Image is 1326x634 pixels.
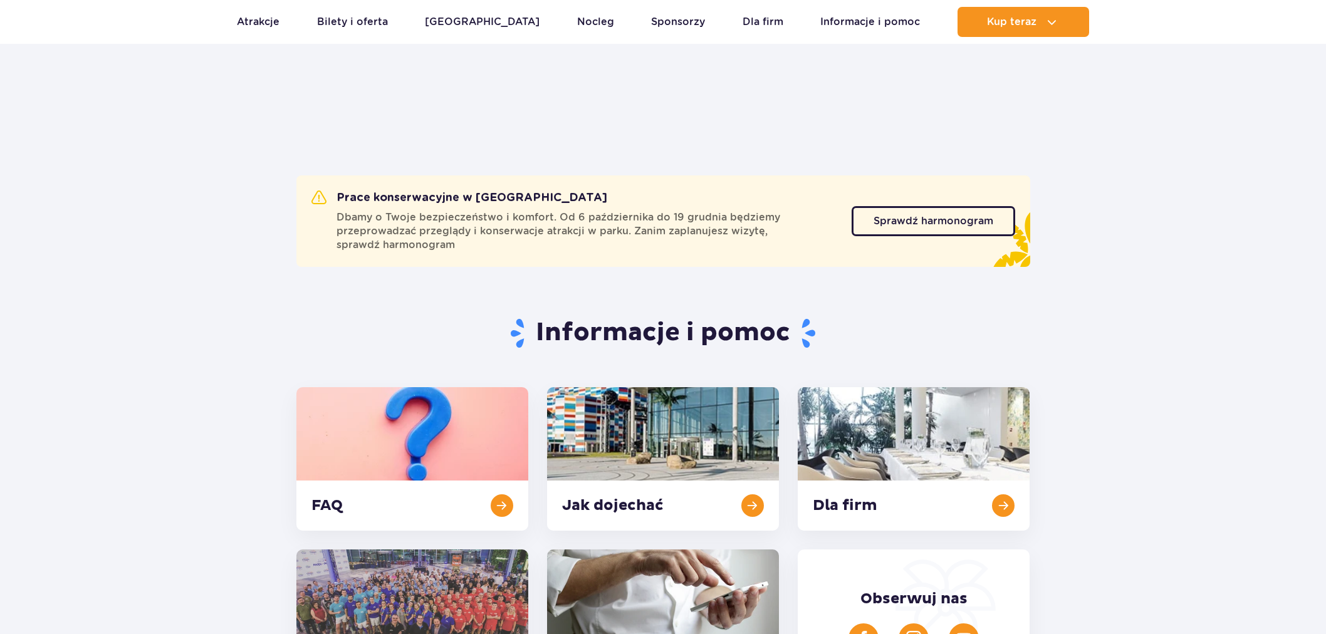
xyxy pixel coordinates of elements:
h2: Prace konserwacyjne w [GEOGRAPHIC_DATA] [311,190,607,205]
a: [GEOGRAPHIC_DATA] [425,7,540,37]
a: Atrakcje [237,7,279,37]
a: Nocleg [577,7,614,37]
a: Informacje i pomoc [820,7,920,37]
span: Kup teraz [987,16,1036,28]
a: Sprawdź harmonogram [852,206,1015,236]
span: Obserwuj nas [860,590,968,608]
h1: Informacje i pomoc [296,317,1030,350]
a: Bilety i oferta [317,7,388,37]
span: Dbamy o Twoje bezpieczeństwo i komfort. Od 6 października do 19 grudnia będziemy przeprowadzać pr... [337,210,837,252]
button: Kup teraz [958,7,1089,37]
a: Dla firm [743,7,783,37]
span: Sprawdź harmonogram [874,216,993,226]
a: Sponsorzy [651,7,705,37]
